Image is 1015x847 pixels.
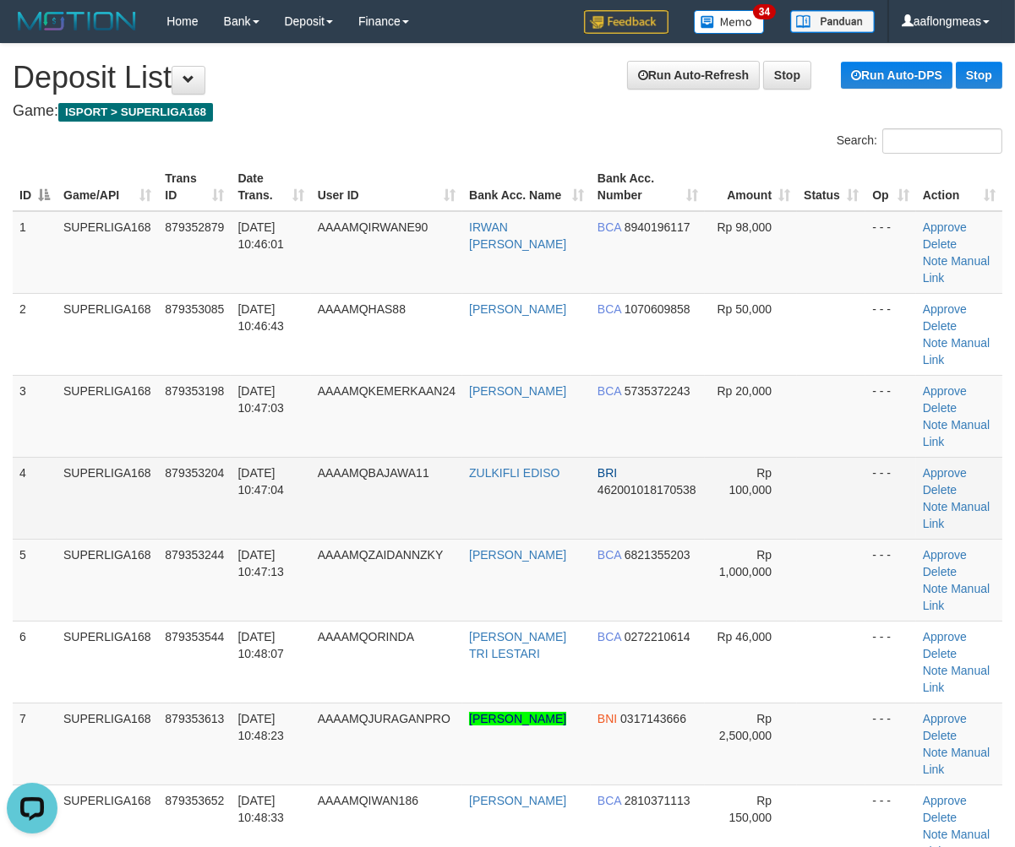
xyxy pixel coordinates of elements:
[694,10,765,34] img: Button%20Memo.svg
[625,384,690,398] span: Copy 5735372243 to clipboard
[318,794,418,807] span: AAAAMQIWAN186
[13,457,57,539] td: 4
[165,220,224,234] span: 879352879
[923,384,967,398] a: Approve
[865,621,916,703] td: - - -
[865,703,916,785] td: - - -
[923,336,990,366] a: Manual Link
[923,664,990,694] a: Manual Link
[865,211,916,294] td: - - -
[923,319,957,333] a: Delete
[705,163,797,211] th: Amount: activate to sort column ascending
[165,712,224,725] span: 879353613
[318,466,429,480] span: AAAAMQBAJAWA11
[923,811,957,824] a: Delete
[13,103,1002,120] h4: Game:
[13,293,57,375] td: 2
[237,384,284,415] span: [DATE] 10:47:03
[865,457,916,539] td: - - -
[923,582,990,612] a: Manual Link
[318,712,450,725] span: AAAAMQJURAGANPRO
[598,630,621,643] span: BCA
[598,466,617,480] span: BRI
[165,302,224,316] span: 879353085
[923,418,948,432] a: Note
[797,163,865,211] th: Status: activate to sort column ascending
[584,10,668,34] img: Feedback.jpg
[57,375,158,457] td: SUPERLIGA168
[923,729,957,742] a: Delete
[625,548,690,562] span: Copy 6821355203 to clipboard
[923,302,967,316] a: Approve
[625,302,690,316] span: Copy 1070609858 to clipboard
[923,500,948,513] a: Note
[923,466,967,480] a: Approve
[13,621,57,703] td: 6
[165,794,224,807] span: 879353652
[923,647,957,660] a: Delete
[923,500,990,530] a: Manual Link
[719,712,772,742] span: Rp 2,500,000
[13,211,57,294] td: 1
[237,630,284,660] span: [DATE] 10:48:07
[598,302,621,316] span: BCA
[865,293,916,375] td: - - -
[165,548,224,562] span: 879353244
[598,384,621,398] span: BCA
[923,237,957,251] a: Delete
[923,582,948,595] a: Note
[13,163,57,211] th: ID: activate to sort column descending
[625,630,690,643] span: Copy 0272210614 to clipboard
[237,794,284,824] span: [DATE] 10:48:33
[57,539,158,621] td: SUPERLIGA168
[923,548,967,562] a: Approve
[318,302,406,316] span: AAAAMQHAS88
[469,466,559,480] a: ZULKIFLI EDISO
[58,103,213,122] span: ISPORT > SUPERLIGA168
[790,10,875,33] img: panduan.png
[923,336,948,350] a: Note
[718,630,772,643] span: Rp 46,000
[57,293,158,375] td: SUPERLIGA168
[237,466,284,497] span: [DATE] 10:47:04
[237,548,284,578] span: [DATE] 10:47:13
[13,61,1002,95] h1: Deposit List
[598,712,617,725] span: BNI
[923,746,990,776] a: Manual Link
[620,712,686,725] span: Copy 0317143666 to clipboard
[923,565,957,578] a: Delete
[719,548,772,578] span: Rp 1,000,000
[57,621,158,703] td: SUPERLIGA168
[13,375,57,457] td: 3
[956,62,1002,89] a: Stop
[923,630,967,643] a: Approve
[165,630,224,643] span: 879353544
[625,220,690,234] span: Copy 8940196117 to clipboard
[916,163,1002,211] th: Action: activate to sort column ascending
[865,375,916,457] td: - - -
[923,254,990,285] a: Manual Link
[625,794,690,807] span: Copy 2810371113 to clipboard
[598,483,696,497] span: Copy 462001018170538 to clipboard
[865,539,916,621] td: - - -
[469,630,566,660] a: [PERSON_NAME] TRI LESTARI
[165,384,224,398] span: 879353198
[231,163,310,211] th: Date Trans.: activate to sort column ascending
[598,548,621,562] span: BCA
[923,664,948,677] a: Note
[57,703,158,785] td: SUPERLIGA168
[923,746,948,759] a: Note
[318,630,414,643] span: AAAAMQORINDA
[13,8,141,34] img: MOTION_logo.png
[598,220,621,234] span: BCA
[469,548,566,562] a: [PERSON_NAME]
[7,7,57,57] button: Open LiveChat chat widget
[718,220,772,234] span: Rp 98,000
[318,548,444,562] span: AAAAMQZAIDANNZKY
[13,703,57,785] td: 7
[237,220,284,251] span: [DATE] 10:46:01
[882,128,1002,154] input: Search:
[57,163,158,211] th: Game/API: activate to sort column ascending
[729,794,772,824] span: Rp 150,000
[718,302,772,316] span: Rp 50,000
